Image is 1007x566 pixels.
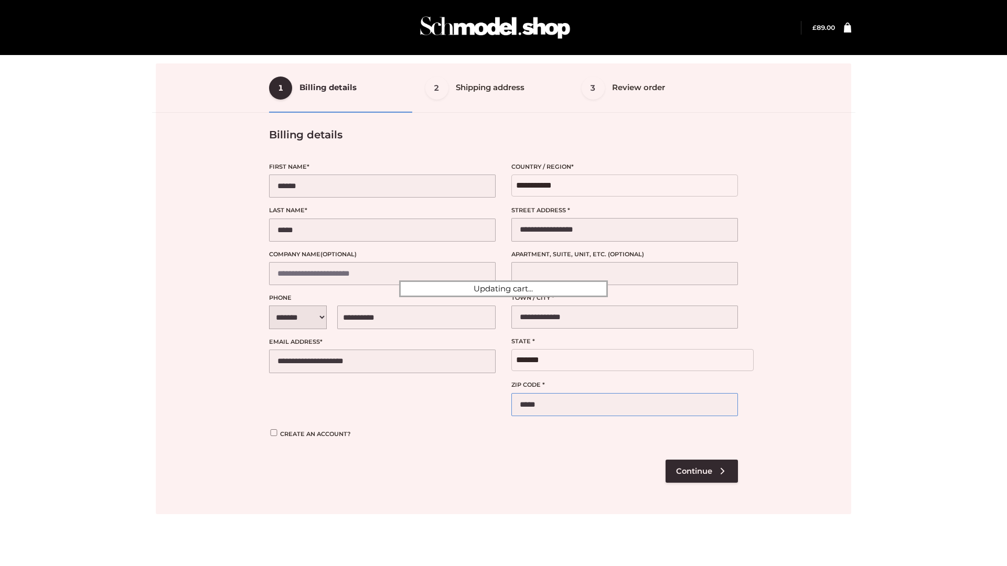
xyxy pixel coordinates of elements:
bdi: 89.00 [812,24,835,31]
img: Schmodel Admin 964 [416,7,574,48]
a: £89.00 [812,24,835,31]
span: £ [812,24,817,31]
div: Updating cart... [399,280,608,297]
